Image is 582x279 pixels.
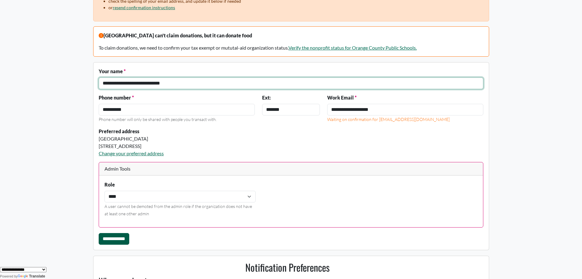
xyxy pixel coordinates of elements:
a: Translate [18,274,45,278]
div: [STREET_ADDRESS] [99,142,320,150]
small: A user cannot be demoted from the admin role if the organization does not have at least one other... [104,204,252,216]
p: To claim donations, we need to confirm your tax exempt or mututal-aid organization status. [99,44,483,51]
a: Verify the nonprofit status for Orange County Public Schools. [288,45,417,51]
strong: Preferred address [99,128,139,134]
div: Admin Tools [99,162,483,175]
label: Phone number [99,94,134,101]
label: Ext: [262,94,271,101]
a: resend confirmation instructions [113,5,175,10]
li: or [108,4,483,11]
h2: Notification Preferences [95,262,480,273]
label: Role [104,181,115,188]
p: [GEOGRAPHIC_DATA] can't claim donations, but it can donate food [99,32,483,39]
small: Phone number will only be shared with people you transact with. [99,117,217,122]
small: Waiting on confirmation for [EMAIL_ADDRESS][DOMAIN_NAME] [327,117,450,122]
img: Google Translate [18,274,29,279]
div: [GEOGRAPHIC_DATA] [99,135,320,142]
a: Change your preferred address [99,150,164,156]
label: Your name [99,68,126,75]
label: Work Email [327,94,357,101]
